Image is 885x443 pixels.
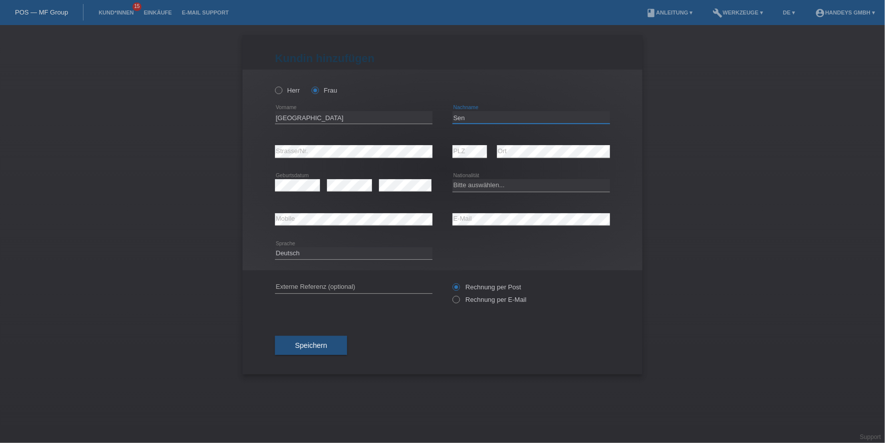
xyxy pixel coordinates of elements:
a: account_circleHandeys GmbH ▾ [810,10,880,16]
a: DE ▾ [778,10,800,16]
span: Speichern [295,341,327,349]
a: POS — MF Group [15,9,68,16]
i: build [713,8,723,18]
a: E-Mail Support [177,10,234,16]
a: Kund*innen [93,10,138,16]
label: Rechnung per E-Mail [452,296,526,303]
a: Einkäufe [138,10,176,16]
button: Speichern [275,336,347,355]
i: account_circle [815,8,825,18]
input: Frau [311,87,318,93]
h1: Kundin hinzufügen [275,52,610,65]
label: Herr [275,87,300,94]
i: book [646,8,656,18]
input: Rechnung per E-Mail [452,296,459,308]
input: Rechnung per Post [452,283,459,296]
label: Frau [311,87,337,94]
span: 15 [132,3,141,11]
input: Herr [275,87,281,93]
a: Support [860,433,881,440]
label: Rechnung per Post [452,283,521,291]
a: bookAnleitung ▾ [641,10,697,16]
a: buildWerkzeuge ▾ [708,10,768,16]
